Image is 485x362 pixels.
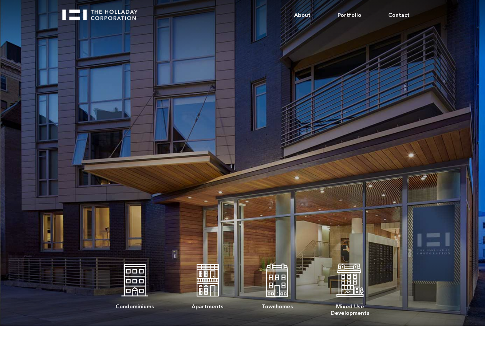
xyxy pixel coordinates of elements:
a: home [62,4,144,20]
a: About [281,4,324,27]
a: Contact [375,4,423,27]
div: Mixed Use Developments [331,299,369,316]
div: Condominiums [116,299,154,310]
a: Portfolio [324,4,375,27]
div: Apartments [192,299,223,310]
div: Townhomes [262,299,293,310]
